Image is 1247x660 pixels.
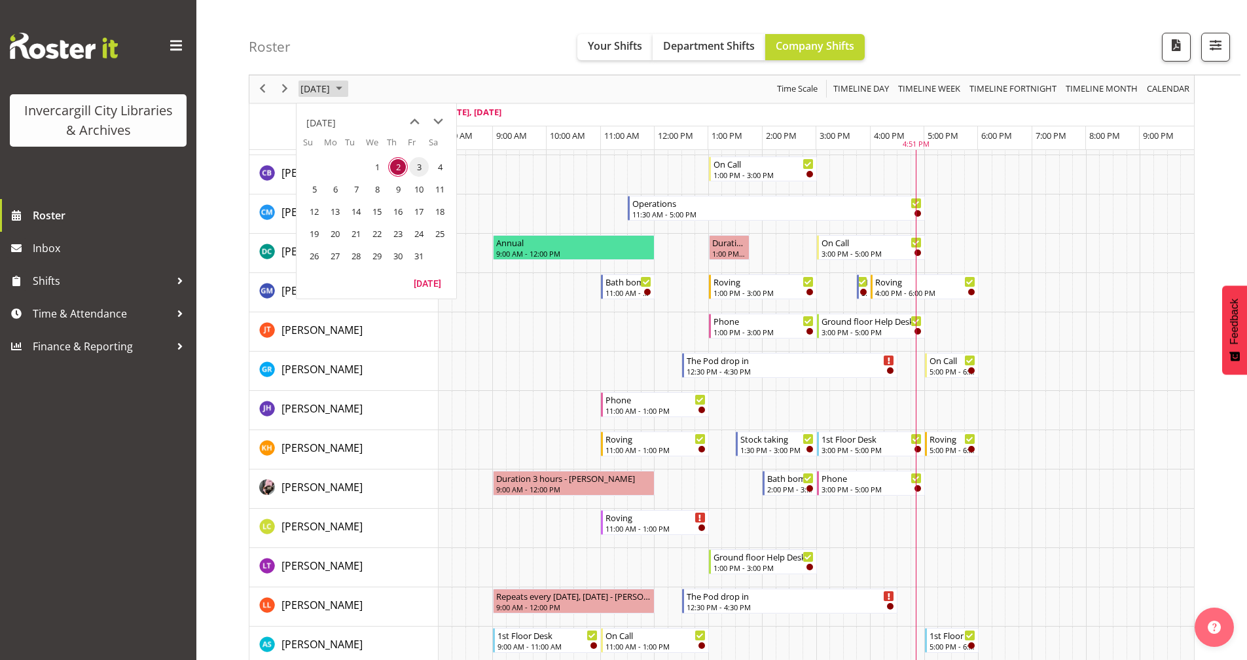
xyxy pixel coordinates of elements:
[577,34,653,60] button: Your Shifts
[281,284,363,298] span: [PERSON_NAME]
[409,224,429,244] span: Friday, October 24, 2025
[366,136,387,156] th: We
[249,155,439,194] td: Chris Broad resource
[897,81,962,98] span: Timeline Week
[712,130,742,141] span: 1:00 PM
[388,246,408,266] span: Thursday, October 30, 2025
[1064,81,1140,98] button: Timeline Month
[281,559,363,573] span: [PERSON_NAME]
[304,202,324,221] span: Sunday, October 12, 2025
[605,641,706,651] div: 11:00 AM - 1:00 PM
[925,431,979,456] div: Kaela Harley"s event - Roving Begin From Thursday, October 2, 2025 at 5:00:00 PM GMT+13:00 Ends A...
[712,248,746,259] div: 1:00 PM - 1:45 PM
[409,157,429,177] span: Friday, October 3, 2025
[325,202,345,221] span: Monday, October 13, 2025
[601,392,709,417] div: Jill Harpur"s event - Phone Begin From Thursday, October 2, 2025 at 11:00:00 AM GMT+13:00 Ends At...
[281,205,363,219] span: [PERSON_NAME]
[403,110,426,134] button: previous month
[367,224,387,244] span: Wednesday, October 22, 2025
[496,130,527,141] span: 9:00 AM
[709,314,817,339] div: Glen Tomlinson"s event - Phone Begin From Thursday, October 2, 2025 at 1:00:00 PM GMT+13:00 Ends ...
[765,34,865,60] button: Company Shifts
[281,441,363,455] span: [PERSON_NAME]
[822,314,922,327] div: Ground floor Help Desk
[822,484,922,494] div: 3:00 PM - 5:00 PM
[409,246,429,266] span: Friday, October 31, 2025
[776,81,819,98] span: Time Scale
[249,548,439,587] td: Lyndsay Tautari resource
[588,39,642,53] span: Your Shifts
[709,549,817,574] div: Lyndsay Tautari"s event - Ground floor Help Desk Begin From Thursday, October 2, 2025 at 1:00:00 ...
[254,81,272,98] button: Previous
[249,430,439,469] td: Kaela Harley resource
[628,196,924,221] div: Cindy Mulrooney"s event - Operations Begin From Thursday, October 2, 2025 at 11:30:00 AM GMT+13:0...
[775,81,820,98] button: Time Scale
[493,471,655,496] div: Keyu Chen"s event - Duration 3 hours - Keyu Chen Begin From Thursday, October 2, 2025 at 9:00:00 ...
[281,401,363,416] a: [PERSON_NAME]
[896,81,963,98] button: Timeline Week
[822,471,922,485] div: Phone
[967,81,1059,98] button: Fortnight
[429,136,450,156] th: Sa
[930,445,975,455] div: 5:00 PM - 6:00 PM
[408,136,429,156] th: Fr
[281,519,363,534] a: [PERSON_NAME]
[820,130,850,141] span: 3:00 PM
[817,235,925,260] div: Donald Cunningham"s event - On Call Begin From Thursday, October 2, 2025 at 3:00:00 PM GMT+13:00 ...
[1036,130,1066,141] span: 7:00 PM
[601,431,709,456] div: Kaela Harley"s event - Roving Begin From Thursday, October 2, 2025 at 11:00:00 AM GMT+13:00 Ends ...
[763,471,816,496] div: Keyu Chen"s event - Bath bombs Begin From Thursday, October 2, 2025 at 2:00:00 PM GMT+13:00 Ends ...
[861,275,867,288] div: New book tagging
[930,629,975,642] div: 1st Floor Desk
[426,110,450,134] button: next month
[281,166,363,180] span: [PERSON_NAME]
[605,432,706,445] div: Roving
[299,81,331,98] span: [DATE]
[281,204,363,220] a: [PERSON_NAME]
[33,238,190,258] span: Inbox
[601,274,655,299] div: Gabriel McKay Smith"s event - Bath bombs Begin From Thursday, October 2, 2025 at 11:00:00 AM GMT+...
[388,179,408,199] span: Thursday, October 9, 2025
[714,275,814,288] div: Roving
[653,34,765,60] button: Department Shifts
[388,202,408,221] span: Thursday, October 16, 2025
[822,432,922,445] div: 1st Floor Desk
[33,337,170,356] span: Finance & Reporting
[663,39,755,53] span: Department Shifts
[249,509,439,548] td: Linda Cooper resource
[875,275,975,288] div: Roving
[550,130,585,141] span: 10:00 AM
[249,587,439,627] td: Lynette Lockett resource
[33,304,170,323] span: Time & Attendance
[346,179,366,199] span: Tuesday, October 7, 2025
[658,130,693,141] span: 12:00 PM
[281,519,363,534] span: [PERSON_NAME]
[388,157,408,177] span: Thursday, October 2, 2025
[430,224,450,244] span: Saturday, October 25, 2025
[281,480,363,494] span: [PERSON_NAME]
[281,244,363,259] a: [PERSON_NAME]
[1229,299,1240,344] span: Feedback
[1089,130,1120,141] span: 8:00 PM
[930,641,975,651] div: 5:00 PM - 6:00 PM
[714,157,814,170] div: On Call
[281,323,363,337] span: [PERSON_NAME]
[496,589,651,602] div: Repeats every [DATE], [DATE] - [PERSON_NAME]
[496,236,651,249] div: Annual
[1201,33,1230,62] button: Filter Shifts
[304,246,324,266] span: Sunday, October 26, 2025
[822,236,922,249] div: On Call
[875,287,975,298] div: 4:00 PM - 6:00 PM
[496,471,651,485] div: Duration 3 hours - [PERSON_NAME]
[632,209,921,219] div: 11:30 AM - 5:00 PM
[714,562,814,573] div: 1:00 PM - 3:00 PM
[387,136,408,156] th: Th
[968,81,1058,98] span: Timeline Fortnight
[714,327,814,337] div: 1:00 PM - 3:00 PM
[605,287,651,298] div: 11:00 AM - 12:00 PM
[1162,33,1191,62] button: Download a PDF of the roster for the current day
[712,236,746,249] div: Duration 0 hours - [PERSON_NAME]
[430,179,450,199] span: Saturday, October 11, 2025
[325,179,345,199] span: Monday, October 6, 2025
[367,246,387,266] span: Wednesday, October 29, 2025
